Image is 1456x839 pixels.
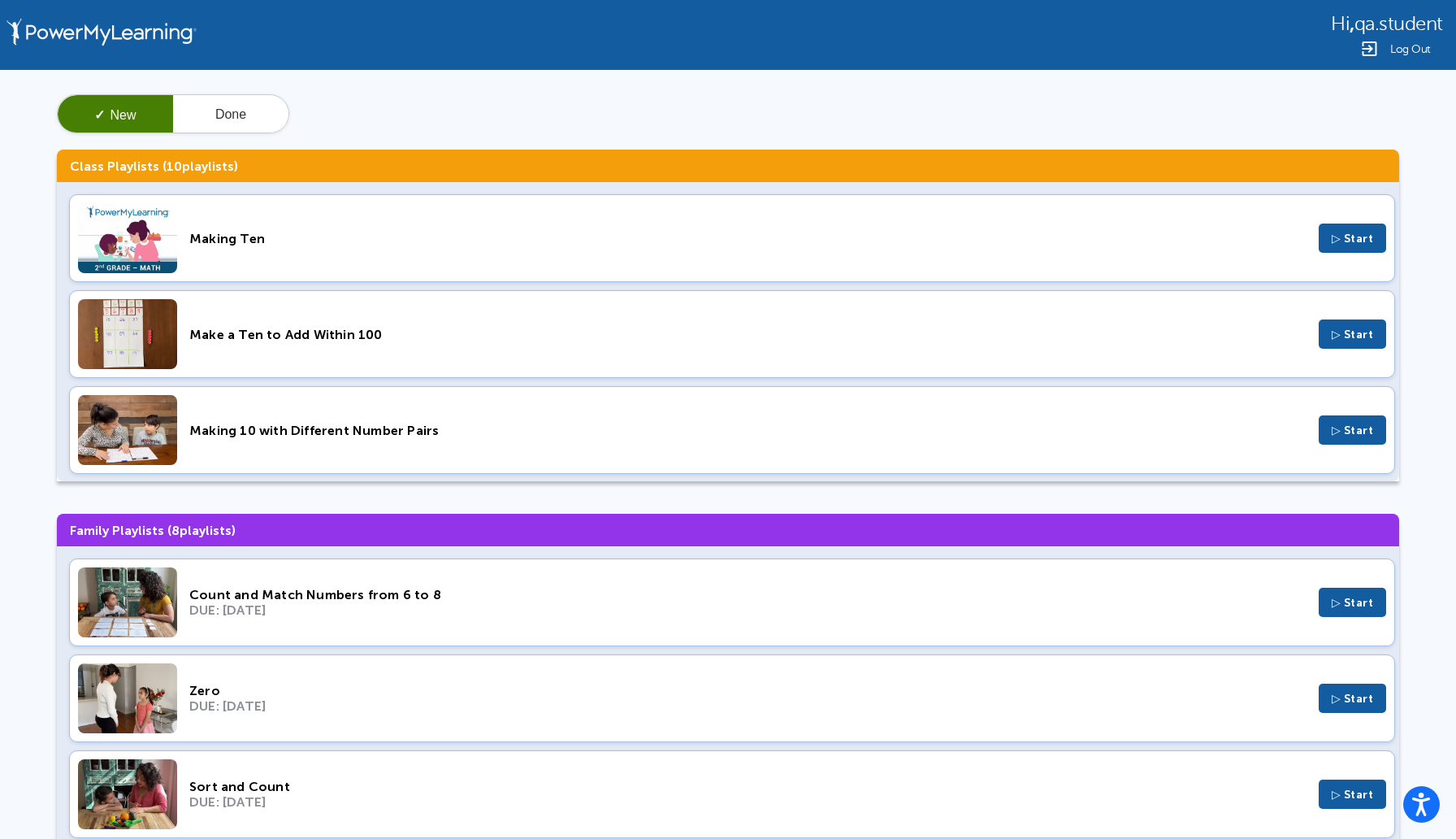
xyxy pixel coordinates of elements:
button: ▷ Start [1319,224,1387,253]
div: Sort and Count [189,779,1306,794]
button: ▷ Start [1319,684,1387,713]
span: Log Out [1390,43,1431,55]
span: ▷ Start [1332,328,1374,341]
h3: Family Playlists ( playlists) [57,514,1399,546]
button: ▷ Start [1319,415,1387,445]
span: qa.student [1354,13,1443,35]
div: DUE: [DATE] [189,794,1306,810]
div: , [1331,11,1443,35]
div: Make a Ten to Add Within 100 [189,327,1306,342]
span: ▷ Start [1332,596,1374,610]
span: ▷ Start [1332,692,1374,706]
img: Thumbnail [78,663,177,733]
span: 8 [171,523,180,538]
img: Thumbnail [78,203,177,273]
div: Zero [189,683,1306,698]
button: ▷ Start [1319,588,1387,617]
button: ▷ Start [1319,780,1387,809]
img: Thumbnail [78,395,177,465]
img: Thumbnail [78,299,177,369]
img: Thumbnail [78,567,177,637]
span: ▷ Start [1332,232,1374,246]
span: ✓ [94,108,105,122]
div: DUE: [DATE] [189,698,1306,714]
button: ✓New [58,95,173,134]
div: DUE: [DATE] [189,602,1306,618]
h3: Class Playlists ( playlists) [57,150,1399,182]
span: Hi [1331,13,1350,35]
button: Done [173,95,288,134]
div: Making 10 with Different Number Pairs [189,423,1306,438]
div: Count and Match Numbers from 6 to 8 [189,587,1306,602]
button: ▷ Start [1319,320,1387,349]
img: Thumbnail [78,759,177,829]
span: ▷ Start [1332,424,1374,437]
span: 10 [167,159,182,174]
span: ▷ Start [1332,788,1374,802]
img: Logout Icon [1359,39,1379,59]
div: Making Ten [189,231,1306,246]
